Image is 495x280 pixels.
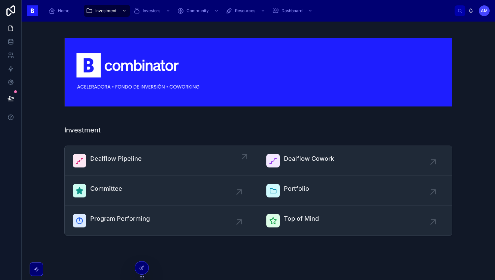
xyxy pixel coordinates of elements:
span: AM [481,8,488,13]
span: Top of Mind [284,214,319,223]
span: Dealflow Cowork [284,154,334,163]
a: Dealflow Cowork [258,146,452,176]
a: Home [46,5,74,17]
span: Community [187,8,209,13]
a: Top of Mind [258,206,452,236]
img: App logo [27,5,38,16]
span: Committee [90,184,122,193]
span: Home [58,8,69,13]
a: Portfolio [258,176,452,206]
div: scrollable content [43,3,455,18]
a: Committee [65,176,258,206]
span: Investment [95,8,117,13]
h1: Investment [64,125,101,135]
span: Investors [143,8,160,13]
a: Dealflow Pipeline [65,146,258,176]
a: Community [175,5,222,17]
span: Dealflow Pipeline [90,154,142,163]
span: Dashboard [282,8,302,13]
img: 18590-Captura-de-Pantalla-2024-03-07-a-las-17.49.44.png [64,38,452,106]
a: Investors [131,5,174,17]
a: Resources [224,5,269,17]
span: Program Performing [90,214,150,223]
span: Resources [235,8,255,13]
a: Program Performing [65,206,258,236]
span: Portfolio [284,184,309,193]
a: Investment [84,5,130,17]
a: Dashboard [270,5,316,17]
